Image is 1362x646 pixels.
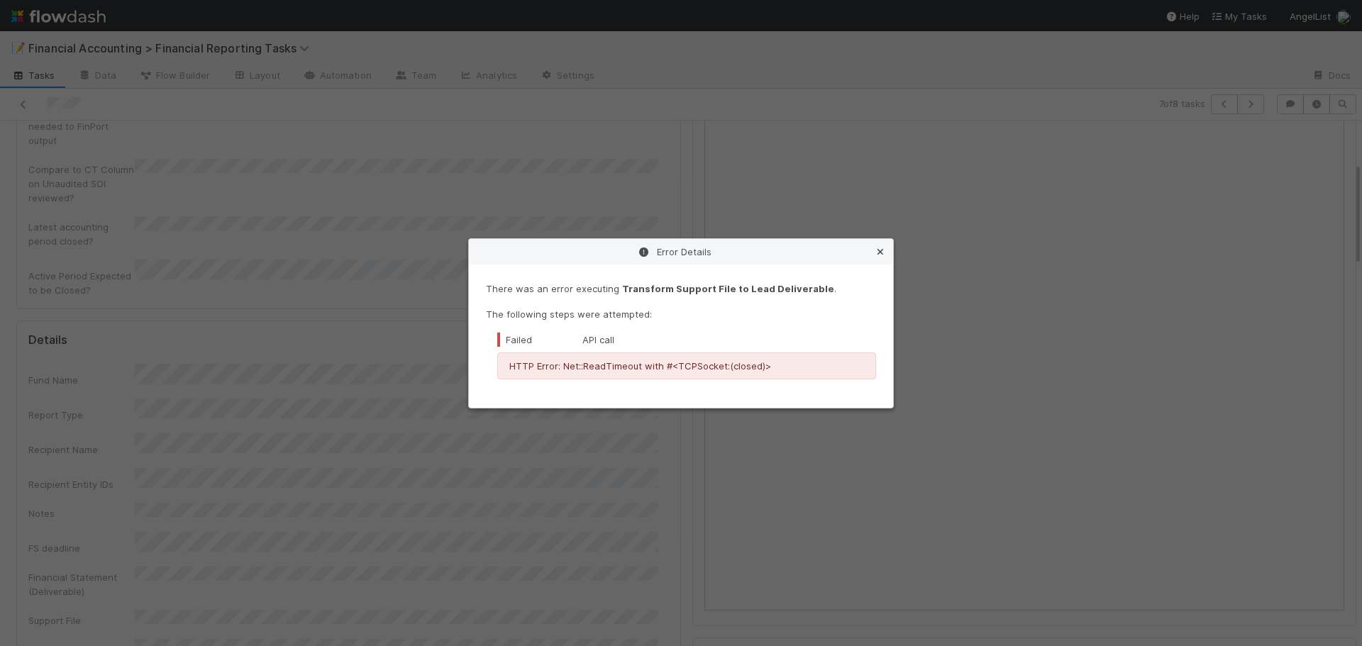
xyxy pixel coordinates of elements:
div: API call [497,333,876,347]
p: HTTP Error: Net::ReadTimeout with #<TCPSocket:(closed)> [509,359,864,373]
p: The following steps were attempted: [486,307,876,321]
div: Failed [497,333,582,347]
strong: Transform Support File to Lead Deliverable [622,283,834,294]
p: There was an error executing . [486,282,876,296]
div: Error Details [469,239,893,264]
